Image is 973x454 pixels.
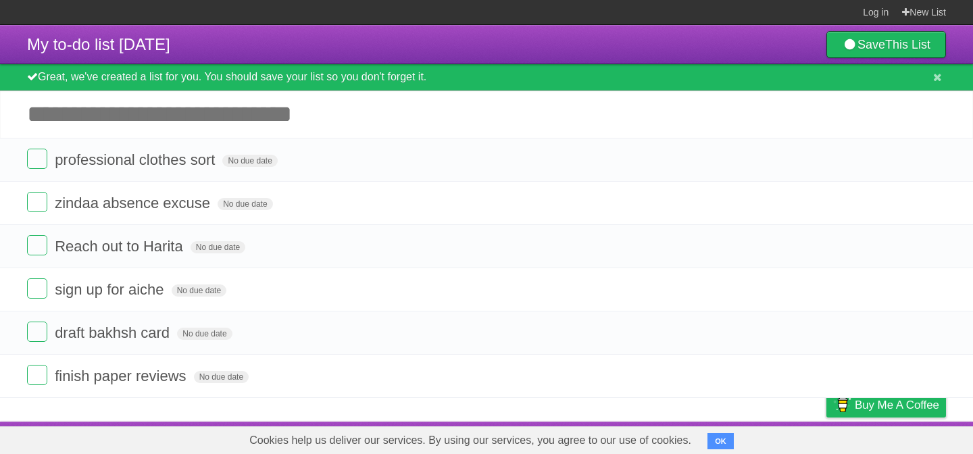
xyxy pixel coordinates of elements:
a: Developers [691,425,746,451]
a: About [647,425,675,451]
span: No due date [222,155,277,167]
label: Done [27,235,47,255]
label: Done [27,149,47,169]
label: Done [27,322,47,342]
span: My to-do list [DATE] [27,35,170,53]
a: SaveThis List [826,31,946,58]
span: draft bakhsh card [55,324,173,341]
a: Privacy [809,425,844,451]
img: Buy me a coffee [833,393,851,416]
span: sign up for aiche [55,281,167,298]
span: No due date [172,284,226,297]
a: Suggest a feature [861,425,946,451]
span: Reach out to Harita [55,238,186,255]
span: zindaa absence excuse [55,195,214,211]
span: No due date [194,371,249,383]
label: Done [27,278,47,299]
label: Done [27,192,47,212]
span: No due date [218,198,272,210]
a: Buy me a coffee [826,393,946,418]
span: professional clothes sort [55,151,218,168]
label: Done [27,365,47,385]
span: Buy me a coffee [855,393,939,417]
button: OK [707,433,734,449]
span: finish paper reviews [55,368,189,384]
b: This List [885,38,930,51]
a: Terms [763,425,793,451]
span: No due date [191,241,245,253]
span: Cookies help us deliver our services. By using our services, you agree to our use of cookies. [236,427,705,454]
span: No due date [177,328,232,340]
